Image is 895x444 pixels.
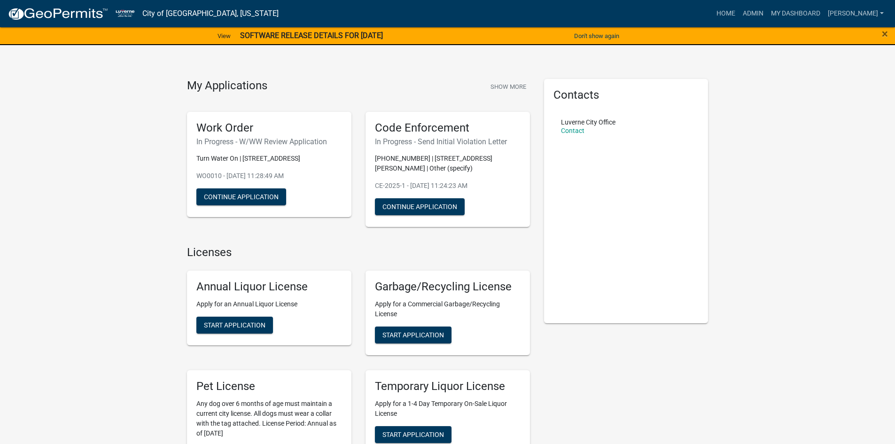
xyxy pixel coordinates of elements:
[739,5,767,23] a: Admin
[196,399,342,438] p: Any dog over 6 months of age must maintain a current city license. All dogs must wear a collar wi...
[487,79,530,94] button: Show More
[196,280,342,294] h5: Annual Liquor License
[375,181,521,191] p: CE-2025-1 - [DATE] 11:24:23 AM
[824,5,887,23] a: [PERSON_NAME]
[196,380,342,393] h5: Pet License
[196,299,342,309] p: Apply for an Annual Liquor License
[713,5,739,23] a: Home
[553,88,699,102] h5: Contacts
[214,28,234,44] a: View
[375,137,521,146] h6: In Progress - Send Initial Violation Letter
[196,188,286,205] button: Continue Application
[382,430,444,438] span: Start Application
[196,154,342,164] p: Turn Water On | [STREET_ADDRESS]
[196,317,273,334] button: Start Application
[196,171,342,181] p: WO0010 - [DATE] 11:28:49 AM
[375,154,521,173] p: [PHONE_NUMBER] | [STREET_ADDRESS][PERSON_NAME] | Other (specify)
[382,331,444,339] span: Start Application
[561,127,584,134] a: Contact
[204,321,265,329] span: Start Application
[375,121,521,135] h5: Code Enforcement
[240,31,383,40] strong: SOFTWARE RELEASE DETAILS FOR [DATE]
[561,119,615,125] p: Luverne City Office
[116,7,135,20] img: City of Luverne, Minnesota
[375,280,521,294] h5: Garbage/Recycling License
[767,5,824,23] a: My Dashboard
[142,6,279,22] a: City of [GEOGRAPHIC_DATA], [US_STATE]
[375,399,521,419] p: Apply for a 1-4 Day Temporary On-Sale Liquor License
[196,121,342,135] h5: Work Order
[375,198,465,215] button: Continue Application
[187,246,530,259] h4: Licenses
[187,79,267,93] h4: My Applications
[375,327,451,343] button: Start Application
[375,299,521,319] p: Apply for a Commercial Garbage/Recycling License
[375,380,521,393] h5: Temporary Liquor License
[375,426,451,443] button: Start Application
[882,28,888,39] button: Close
[570,28,623,44] button: Don't show again
[196,137,342,146] h6: In Progress - W/WW Review Application
[882,27,888,40] span: ×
